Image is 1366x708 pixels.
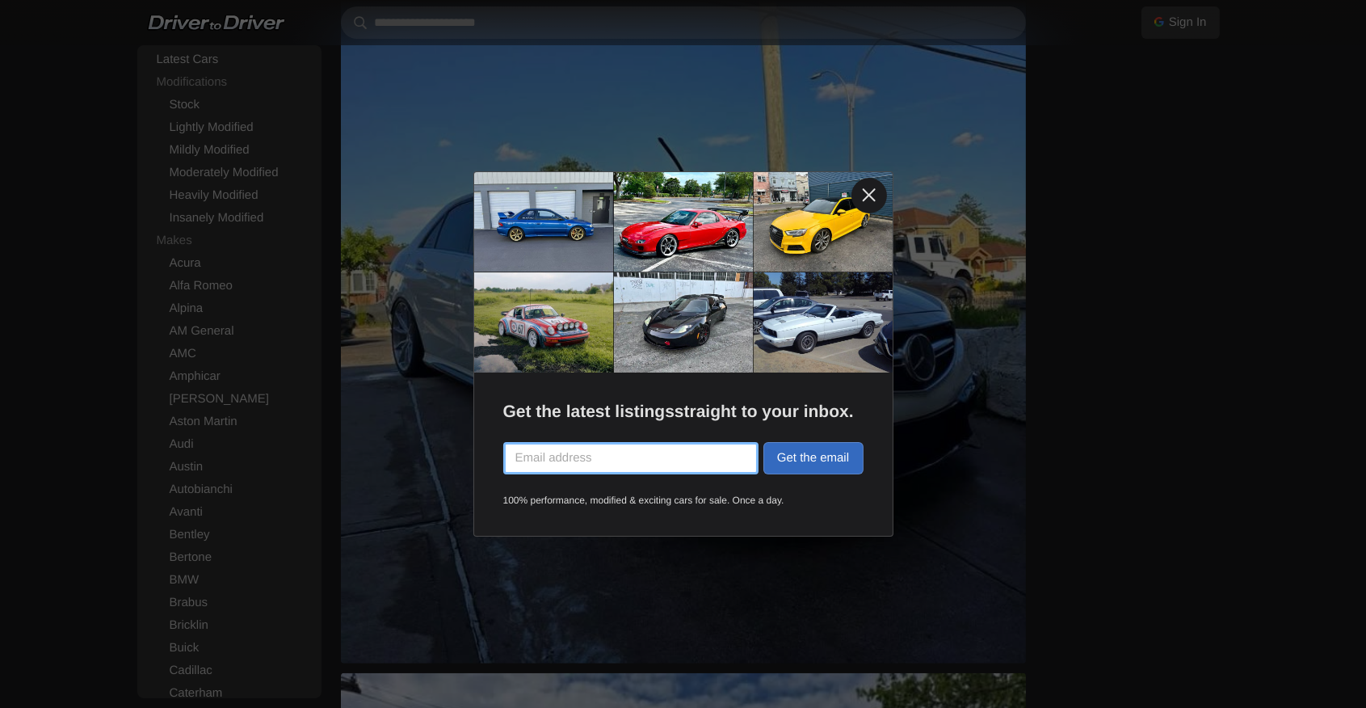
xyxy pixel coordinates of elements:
h2: Get the latest listings straight to your inbox. [503,402,864,422]
input: Email address [503,442,759,474]
small: 100% performance, modified & exciting cars for sale. Once a day. [503,494,864,508]
span: Get the email [777,451,849,465]
img: cars cover photo [474,172,893,373]
button: Get the email [763,442,864,474]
